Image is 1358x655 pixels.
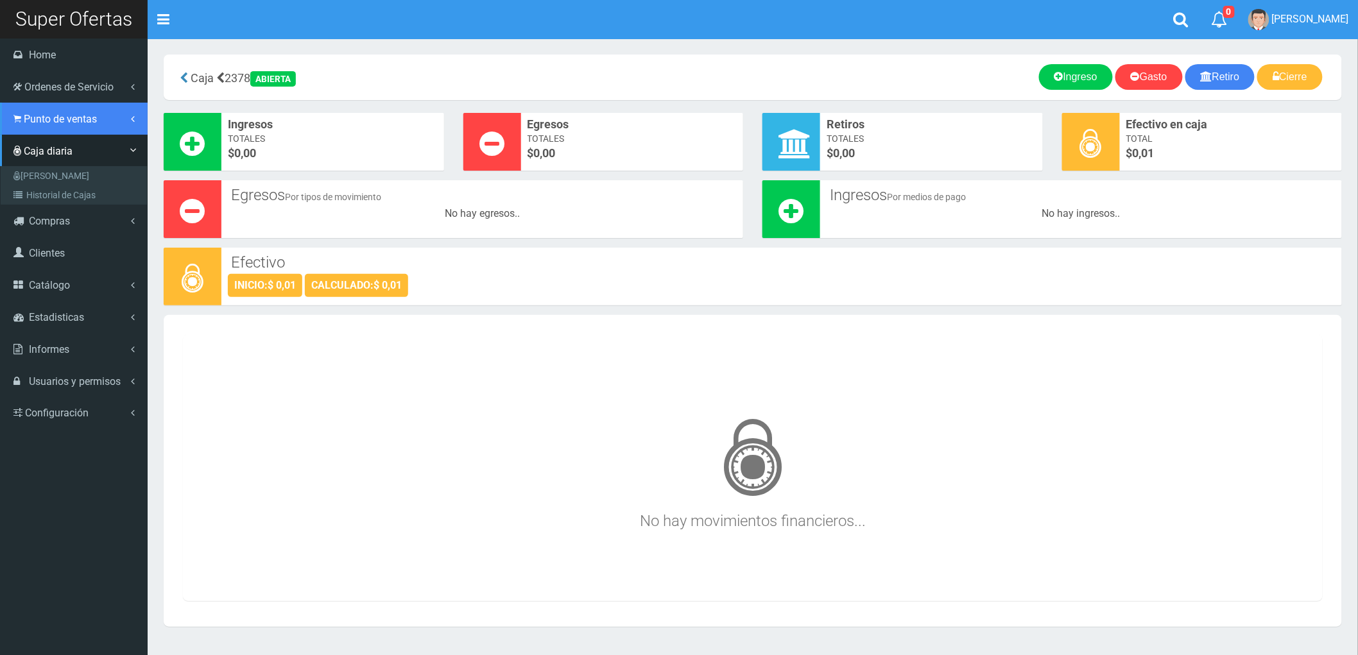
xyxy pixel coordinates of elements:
[228,207,737,221] div: No hay egresos..
[528,132,737,145] span: Totales
[29,279,70,291] span: Catálogo
[268,279,296,291] strong: $ 0,01
[15,8,132,30] span: Super Ofertas
[1272,13,1349,25] span: [PERSON_NAME]
[191,71,214,85] span: Caja
[4,166,147,185] a: [PERSON_NAME]
[250,71,296,87] div: ABIERTA
[827,132,1036,145] span: Totales
[887,192,966,202] small: Por medios de pago
[1223,6,1235,18] span: 0
[827,116,1036,133] span: Retiros
[29,247,65,259] span: Clientes
[24,81,114,93] span: Ordenes de Servicio
[833,146,855,160] font: 0,00
[29,311,84,323] span: Estadisticas
[1126,116,1336,133] span: Efectivo en caja
[228,274,302,297] div: INICIO:
[1115,64,1183,90] a: Gasto
[231,187,734,203] h3: Egresos
[173,64,560,90] div: 2378
[234,146,256,160] font: 0,00
[231,254,1332,271] h3: Efectivo
[1039,64,1113,90] a: Ingreso
[29,343,69,355] span: Informes
[827,145,1036,162] span: $
[228,132,438,145] span: Totales
[24,145,73,157] span: Caja diaria
[25,407,89,419] span: Configuración
[1257,64,1323,90] a: Cierre
[374,279,402,291] strong: $ 0,01
[228,116,438,133] span: Ingresos
[285,192,381,202] small: Por tipos de movimiento
[528,145,737,162] span: $
[29,375,121,387] span: Usuarios y permisos
[830,187,1332,203] h3: Ingresos
[1133,146,1155,160] span: 0,01
[189,402,1316,529] h3: No hay movimientos financieros...
[228,145,438,162] span: $
[1185,64,1255,90] a: Retiro
[1126,132,1336,145] span: Total
[1126,145,1336,162] span: $
[534,146,556,160] font: 0,00
[24,113,97,125] span: Punto de ventas
[29,215,70,227] span: Compras
[29,49,56,61] span: Home
[528,116,737,133] span: Egresos
[827,207,1336,221] div: No hay ingresos..
[1248,9,1269,30] img: User Image
[305,274,408,297] div: CALCULADO:
[4,185,147,205] a: Historial de Cajas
